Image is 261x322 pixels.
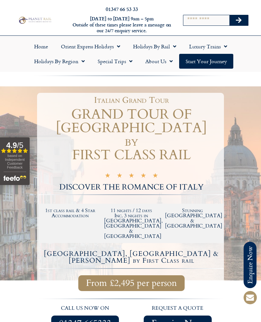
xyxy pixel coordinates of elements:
span: From £2,495 per person [86,279,177,287]
i: ★ [129,173,134,180]
i: ★ [140,173,146,180]
i: ★ [117,173,122,180]
a: Special Trips [91,54,139,69]
h6: [DATE] to [DATE] 9am – 5pm Outside of these times please leave a message on our 24/7 enquiry serv... [71,16,172,34]
a: Holidays by Region [28,54,91,69]
h2: 11 nights / 12 days Inc. 3 nights in [GEOGRAPHIC_DATA], [GEOGRAPHIC_DATA] & [GEOGRAPHIC_DATA] [104,208,159,239]
nav: Menu [3,39,258,69]
h2: Stunning [GEOGRAPHIC_DATA] & [GEOGRAPHIC_DATA] [165,208,220,229]
h4: [GEOGRAPHIC_DATA], [GEOGRAPHIC_DATA] & [PERSON_NAME] by First Class rail [40,250,223,264]
h1: Italian Grand Tour [42,96,221,104]
p: request a quote [135,304,221,313]
i: ★ [152,173,158,180]
a: Orient Express Holidays [54,39,127,54]
img: Planet Rail Train Holidays Logo [17,16,52,24]
a: Home [28,39,54,54]
a: About Us [139,54,179,69]
a: From £2,495 per person [78,275,185,291]
div: 5/5 [105,172,158,180]
i: ★ [105,173,111,180]
a: Luxury Trains [183,39,234,54]
h2: 1st class rail & 4 Star Accommodation [43,208,98,218]
p: call us now on [42,304,128,313]
button: Search [229,15,248,25]
a: Start your Journey [179,54,233,69]
h2: DISCOVER THE ROMANCE OF ITALY [39,183,224,191]
a: 01347 66 53 33 [106,5,138,13]
h1: GRAND TOUR OF [GEOGRAPHIC_DATA] by FIRST CLASS RAIL [39,108,224,162]
a: Holidays by Rail [127,39,183,54]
